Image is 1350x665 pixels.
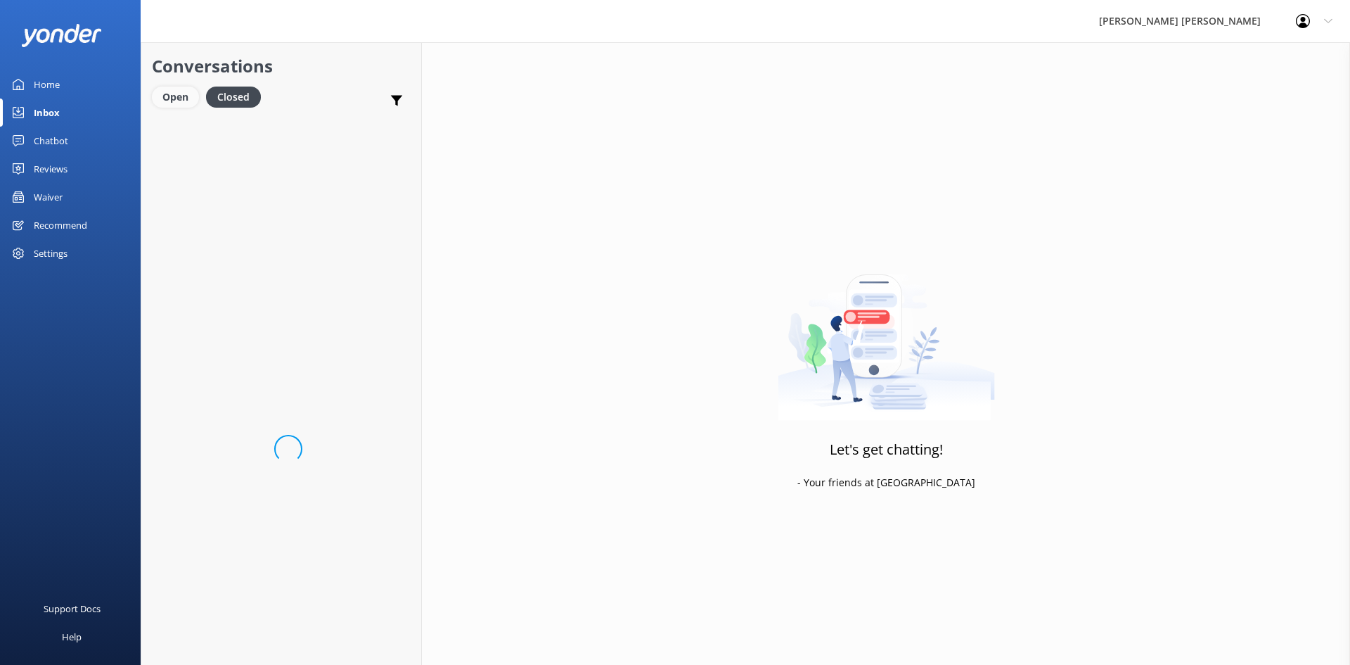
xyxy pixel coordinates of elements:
[34,211,87,239] div: Recommend
[34,183,63,211] div: Waiver
[34,99,60,127] div: Inbox
[44,595,101,623] div: Support Docs
[21,24,102,47] img: yonder-white-logo.png
[830,438,943,461] h3: Let's get chatting!
[152,89,206,104] a: Open
[152,87,199,108] div: Open
[778,245,995,421] img: artwork of a man stealing a conversation from at giant smartphone
[152,53,411,80] h2: Conversations
[34,239,67,267] div: Settings
[206,87,261,108] div: Closed
[34,127,68,155] div: Chatbot
[34,155,67,183] div: Reviews
[797,475,975,490] p: - Your friends at [GEOGRAPHIC_DATA]
[34,70,60,99] div: Home
[206,89,268,104] a: Closed
[62,623,82,651] div: Help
